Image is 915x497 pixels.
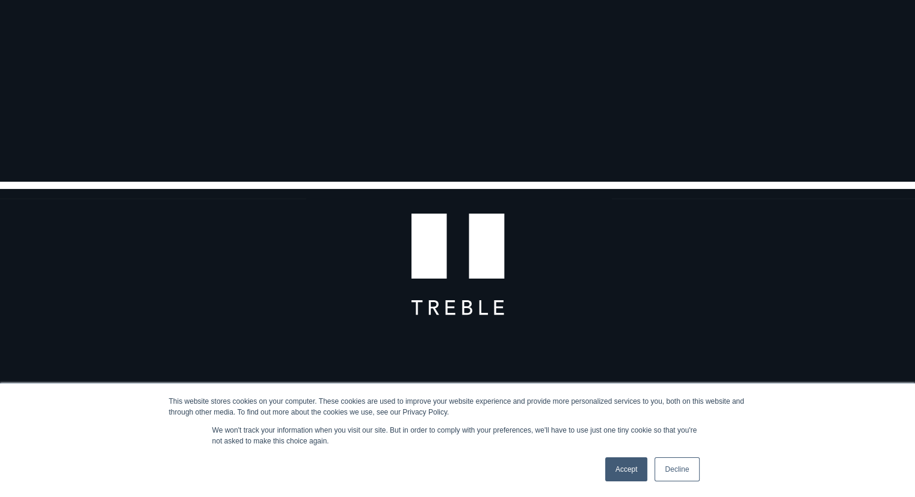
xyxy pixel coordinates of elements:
[169,396,747,418] div: This website stores cookies on your computer. These cookies are used to improve your website expe...
[212,425,703,446] p: We won't track your information when you visit our site. But in order to comply with your prefere...
[411,182,504,315] img: T
[605,457,648,481] a: Accept
[655,457,699,481] a: Decline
